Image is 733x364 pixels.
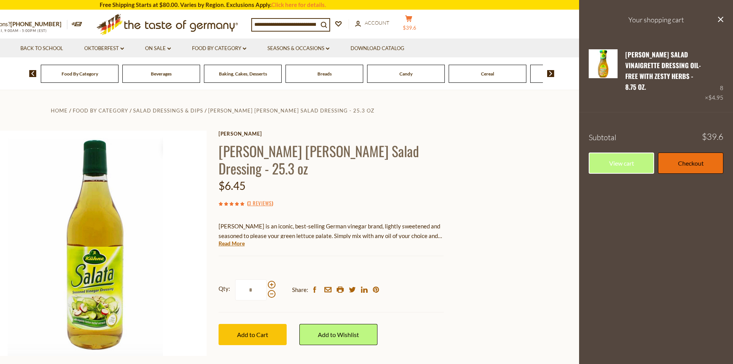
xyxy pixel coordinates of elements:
a: Breads [317,71,332,77]
img: previous arrow [29,70,37,77]
a: Baking, Cakes, Desserts [219,71,267,77]
a: Read More [219,240,245,247]
a: Food By Category [192,44,246,53]
a: Home [51,107,68,114]
button: $39.6 [397,15,421,34]
a: Add to Wishlist [299,324,377,345]
img: next arrow [547,70,554,77]
a: Salad Dressings & Dips [133,107,203,114]
a: Click here for details. [271,1,326,8]
span: Subtotal [589,133,616,142]
a: Oktoberfest [84,44,124,53]
span: $4.95 [708,94,723,101]
p: [PERSON_NAME] is an iconic, best-selling German vinegar brand, lightly sweetened and seasoned to ... [219,221,444,241]
span: ( ) [247,199,273,207]
a: Beverages [151,71,172,77]
span: $39.6 [702,133,723,141]
h1: [PERSON_NAME] [PERSON_NAME] Salad Dressing - 25.3 oz [219,142,444,177]
a: Kuehne Salad Vinaigrette Dressing Oil-Free with Zesty Herbs - 8.75 oz. [589,49,618,103]
a: Candy [399,71,412,77]
a: Checkout [658,153,723,174]
span: Add to Cart [237,331,268,338]
input: Qty: [235,279,267,300]
span: $6.45 [219,179,245,192]
strong: Qty: [219,284,230,294]
a: Download Catalog [351,44,404,53]
span: Account [365,20,389,26]
img: Kuehne Salad Vinaigrette Dressing Oil-Free with Zesty Herbs - 8.75 oz. [589,49,618,78]
a: Account [355,19,389,27]
a: Food By Category [73,107,128,114]
a: On Sale [145,44,171,53]
a: View cart [589,153,654,174]
button: Add to Cart [219,324,287,345]
a: [PERSON_NAME] [PERSON_NAME] Salad Dressing - 25.3 oz [208,107,374,114]
span: Share: [292,285,308,295]
a: 3 Reviews [249,199,272,208]
a: Back to School [20,44,63,53]
a: Seasons & Occasions [267,44,329,53]
a: Food By Category [62,71,98,77]
a: Cereal [481,71,494,77]
div: 8 × [705,49,723,103]
a: [PHONE_NUMBER] [10,20,62,27]
a: [PERSON_NAME] Salad Vinaigrette Dressing Oil-Free with Zesty Herbs - 8.75 oz. [625,50,701,92]
span: $39.6 [403,25,416,31]
a: [PERSON_NAME] [219,131,444,137]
